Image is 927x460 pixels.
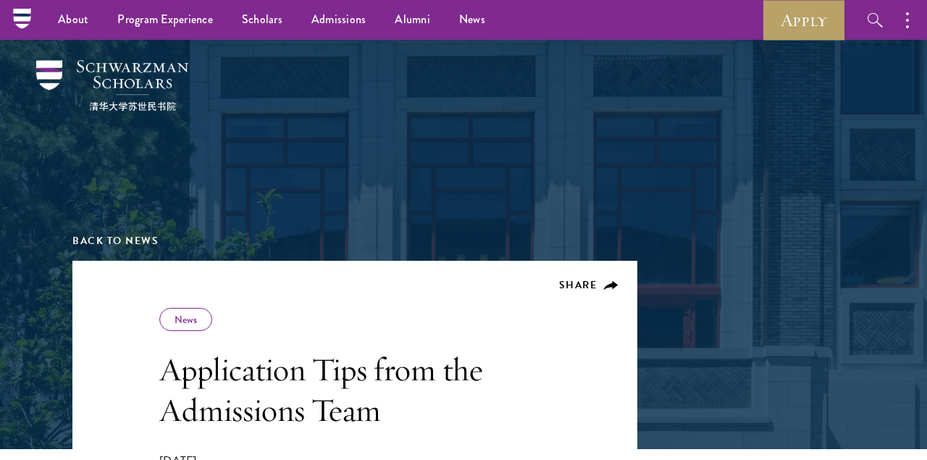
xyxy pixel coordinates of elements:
img: Schwarzman Scholars [36,60,188,111]
h1: Application Tips from the Admissions Team [159,349,550,430]
button: Share [559,279,619,292]
a: Back to News [72,233,159,248]
a: News [175,312,197,327]
span: Share [559,277,597,293]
